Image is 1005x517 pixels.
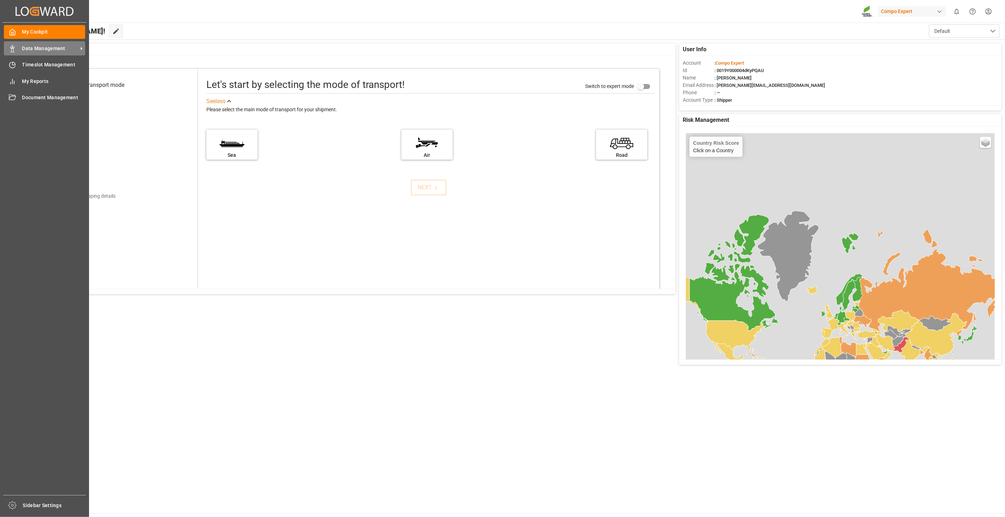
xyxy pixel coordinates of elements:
[878,5,949,18] button: Compo Expert
[715,68,764,73] span: : 0019Y000004dKyPQAU
[934,28,950,35] span: Default
[585,83,634,89] span: Switch to expert mode
[206,106,655,114] div: Please select the main mode of transport for your shipment.
[715,83,825,88] span: : [PERSON_NAME][EMAIL_ADDRESS][DOMAIN_NAME]
[22,78,86,85] span: My Reports
[71,192,116,200] div: Add shipping details
[715,90,720,95] span: : —
[683,67,715,74] span: Id
[878,6,946,17] div: Compo Expert
[980,137,991,148] a: Layers
[22,45,78,52] span: Data Management
[965,4,981,19] button: Help Center
[693,140,739,146] h4: Country Risk Score
[600,151,644,159] div: Road
[715,97,732,103] span: : Shipper
[4,58,85,72] a: Timeslot Management
[862,5,873,18] img: Screenshot%202023-09-29%20at%2010.02.21.png_1712312052.png
[683,82,715,89] span: Email Address
[4,91,85,105] a: Document Management
[206,77,405,92] div: Let's start by selecting the mode of transport!
[683,116,729,124] span: Risk Management
[715,60,744,66] span: :
[22,61,86,69] span: Timeslot Management
[683,89,715,96] span: Phone
[411,180,446,195] button: NEXT
[70,81,124,89] div: Select transport mode
[206,97,225,106] div: See less
[683,96,715,104] span: Account Type
[22,94,86,101] span: Document Management
[715,75,752,81] span: : [PERSON_NAME]
[949,4,965,19] button: show 0 new notifications
[693,140,739,153] div: Click on a Country
[418,183,440,192] div: NEXT
[22,28,86,36] span: My Cockpit
[23,502,86,509] span: Sidebar Settings
[716,60,744,66] span: Compo Expert
[405,151,449,159] div: Air
[4,74,85,88] a: My Reports
[4,25,85,39] a: My Cockpit
[683,59,715,67] span: Account
[683,74,715,82] span: Name
[683,45,706,54] span: User Info
[929,24,1000,38] button: open menu
[210,151,254,159] div: Sea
